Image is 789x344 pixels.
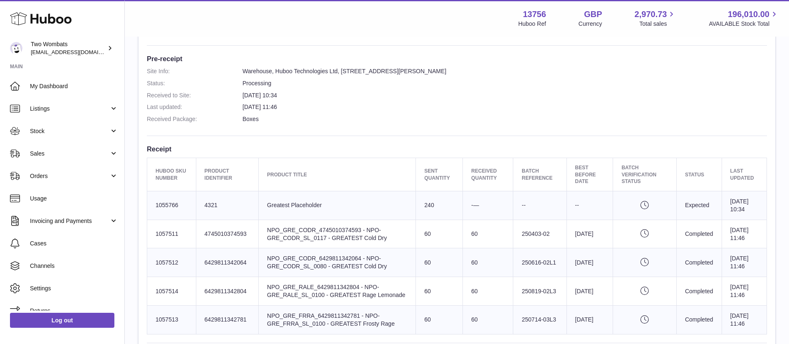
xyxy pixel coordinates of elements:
th: Batch Verification Status [613,158,677,191]
th: Product Identifier [196,158,259,191]
td: Completed [676,277,722,306]
dt: Status: [147,79,242,87]
td: 1057511 [147,220,196,248]
td: [DATE] [566,306,613,334]
td: [DATE] [566,277,613,306]
td: 60 [416,277,463,306]
span: Channels [30,262,118,270]
td: NPO_GRE_FRRA_6429811342781 - NPO-GRE_FRRA_SL_0100 - GREATEST Frosty Rage [259,306,416,334]
td: [DATE] 11:46 [722,248,767,277]
td: 60 [463,277,513,306]
td: [DATE] 11:46 [722,220,767,248]
td: [DATE] 11:46 [722,306,767,334]
span: Total sales [639,20,676,28]
div: Two Wombats [31,40,106,56]
span: AVAILABLE Stock Total [709,20,779,28]
th: Best Before Date [566,158,613,191]
td: 1057514 [147,277,196,306]
td: 60 [416,220,463,248]
td: [DATE] [566,220,613,248]
td: 6429811342781 [196,306,259,334]
td: Completed [676,220,722,248]
td: 60 [416,248,463,277]
th: Received Quantity [463,158,513,191]
span: Settings [30,285,118,292]
td: NPO_GRE_CODR_6429811342064 - NPO-GRE_CODR_SL_0080 - GREATEST Cold Dry [259,248,416,277]
td: 60 [463,306,513,334]
strong: GBP [584,9,602,20]
dt: Received Package: [147,115,242,123]
dd: Warehouse, Huboo Technologies Ltd, [STREET_ADDRESS][PERSON_NAME] [242,67,767,75]
th: Batch Reference [513,158,566,191]
td: NPO_GRE_RALE_6429811342804 - NPO-GRE_RALE_SL_0100 - GREATEST Rage Lemonade [259,277,416,306]
div: Currency [579,20,602,28]
h3: Receipt [147,144,767,153]
td: Greatest Placeholder [259,191,416,220]
td: 1055766 [147,191,196,220]
span: [EMAIL_ADDRESS][DOMAIN_NAME] [31,49,122,55]
dd: [DATE] 11:46 [242,103,767,111]
td: [DATE] 11:46 [722,277,767,306]
span: 2,970.73 [635,9,667,20]
td: 250616-02L1 [513,248,566,277]
div: Huboo Ref [518,20,546,28]
dt: Last updated: [147,103,242,111]
td: -- [513,191,566,220]
td: 1057513 [147,306,196,334]
td: NPO_GRE_CODR_4745010374593 - NPO-GRE_CODR_SL_0117 - GREATEST Cold Dry [259,220,416,248]
td: 4745010374593 [196,220,259,248]
span: Returns [30,307,118,315]
td: 250714-03L3 [513,306,566,334]
td: 6429811342064 [196,248,259,277]
th: Last updated [722,158,767,191]
td: [DATE] 10:34 [722,191,767,220]
td: 60 [463,220,513,248]
a: Log out [10,313,114,328]
td: 250819-02L3 [513,277,566,306]
dt: Site Info: [147,67,242,75]
td: -— [463,191,513,220]
th: Product title [259,158,416,191]
span: Orders [30,172,109,180]
span: Cases [30,240,118,247]
img: internalAdmin-13756@internal.huboo.com [10,42,22,54]
a: 196,010.00 AVAILABLE Stock Total [709,9,779,28]
h3: Pre-receipt [147,54,767,63]
th: Status [676,158,722,191]
td: 240 [416,191,463,220]
th: Sent Quantity [416,158,463,191]
td: 250403-02 [513,220,566,248]
span: Invoicing and Payments [30,217,109,225]
th: Huboo SKU Number [147,158,196,191]
dd: Processing [242,79,767,87]
span: My Dashboard [30,82,118,90]
span: Stock [30,127,109,135]
dd: Boxes [242,115,767,123]
td: Expected [676,191,722,220]
td: 60 [463,248,513,277]
a: 2,970.73 Total sales [635,9,677,28]
td: [DATE] [566,248,613,277]
span: Usage [30,195,118,203]
span: Sales [30,150,109,158]
td: 4321 [196,191,259,220]
td: Completed [676,248,722,277]
td: 1057512 [147,248,196,277]
strong: 13756 [523,9,546,20]
td: 60 [416,306,463,334]
span: 196,010.00 [728,9,769,20]
td: Completed [676,306,722,334]
dt: Received to Site: [147,92,242,99]
td: -- [566,191,613,220]
span: Listings [30,105,109,113]
td: 6429811342804 [196,277,259,306]
dd: [DATE] 10:34 [242,92,767,99]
